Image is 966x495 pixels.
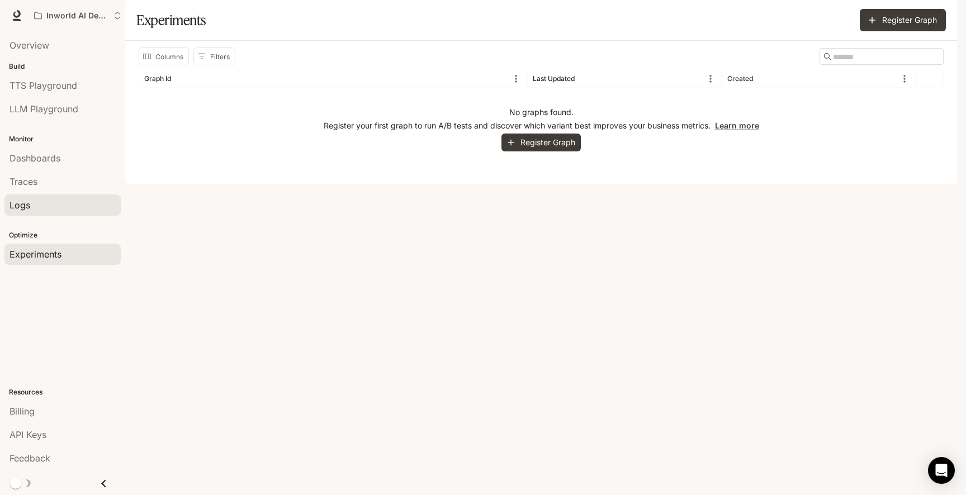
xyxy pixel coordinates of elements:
[928,457,955,484] div: Open Intercom Messenger
[727,74,753,83] div: Created
[754,70,771,87] button: Sort
[136,9,206,31] h1: Experiments
[172,70,189,87] button: Sort
[139,47,189,65] button: Select columns
[193,47,235,65] button: Show filters
[576,70,593,87] button: Sort
[715,121,759,130] a: Learn more
[533,74,575,83] div: Last Updated
[509,107,574,118] p: No graphs found.
[820,48,944,65] div: Search
[324,120,759,131] p: Register your first graph to run A/B tests and discover which variant best improves your business...
[144,74,171,83] div: Graph Id
[501,134,581,152] button: Register Graph
[508,70,524,87] button: Menu
[896,70,913,87] button: Menu
[860,9,946,31] button: Register Graph
[29,4,126,27] button: Open workspace menu
[46,11,109,21] p: Inworld AI Demos
[702,70,719,87] button: Menu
